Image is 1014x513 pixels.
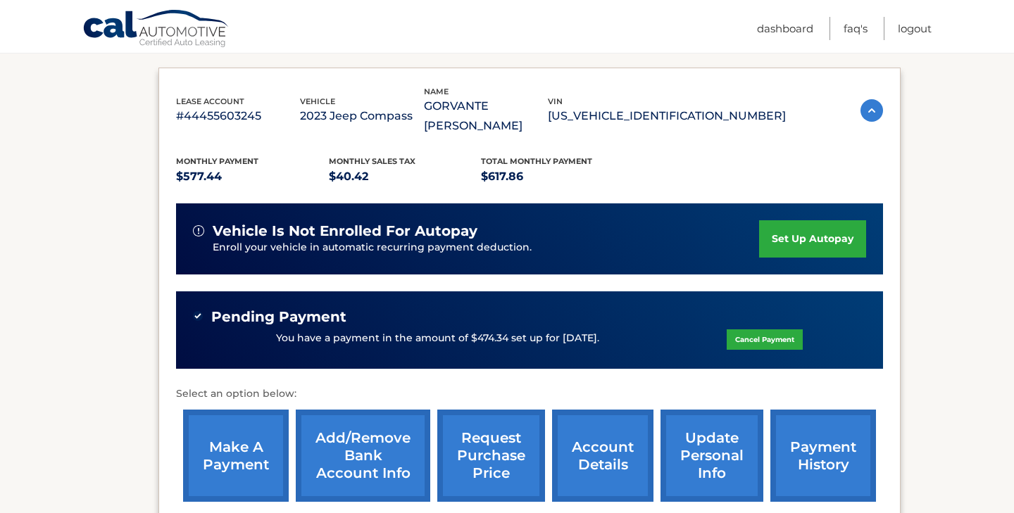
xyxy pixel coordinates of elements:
span: name [424,87,449,96]
img: check-green.svg [193,311,203,321]
a: Add/Remove bank account info [296,410,430,502]
span: vin [548,96,563,106]
a: Cancel Payment [727,329,803,350]
a: set up autopay [759,220,866,258]
a: FAQ's [844,17,868,40]
p: $617.86 [481,167,634,186]
a: Cal Automotive [82,9,230,50]
span: Monthly Payment [176,156,258,166]
a: request purchase price [437,410,545,502]
a: update personal info [661,410,763,502]
a: Dashboard [757,17,813,40]
img: accordion-active.svg [860,99,883,122]
p: [US_VEHICLE_IDENTIFICATION_NUMBER] [548,106,786,126]
a: payment history [770,410,876,502]
span: Pending Payment [211,308,346,326]
span: vehicle [300,96,335,106]
p: GORVANTE [PERSON_NAME] [424,96,548,136]
span: Monthly sales Tax [329,156,415,166]
a: account details [552,410,653,502]
p: You have a payment in the amount of $474.34 set up for [DATE]. [276,331,599,346]
span: Total Monthly Payment [481,156,592,166]
a: make a payment [183,410,289,502]
a: Logout [898,17,932,40]
span: lease account [176,96,244,106]
p: #44455603245 [176,106,300,126]
p: $577.44 [176,167,329,186]
p: $40.42 [329,167,482,186]
p: Select an option below: [176,386,883,403]
img: alert-white.svg [193,225,204,236]
p: Enroll your vehicle in automatic recurring payment deduction. [213,240,759,255]
span: vehicle is not enrolled for autopay [213,222,477,240]
p: 2023 Jeep Compass [300,106,424,126]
